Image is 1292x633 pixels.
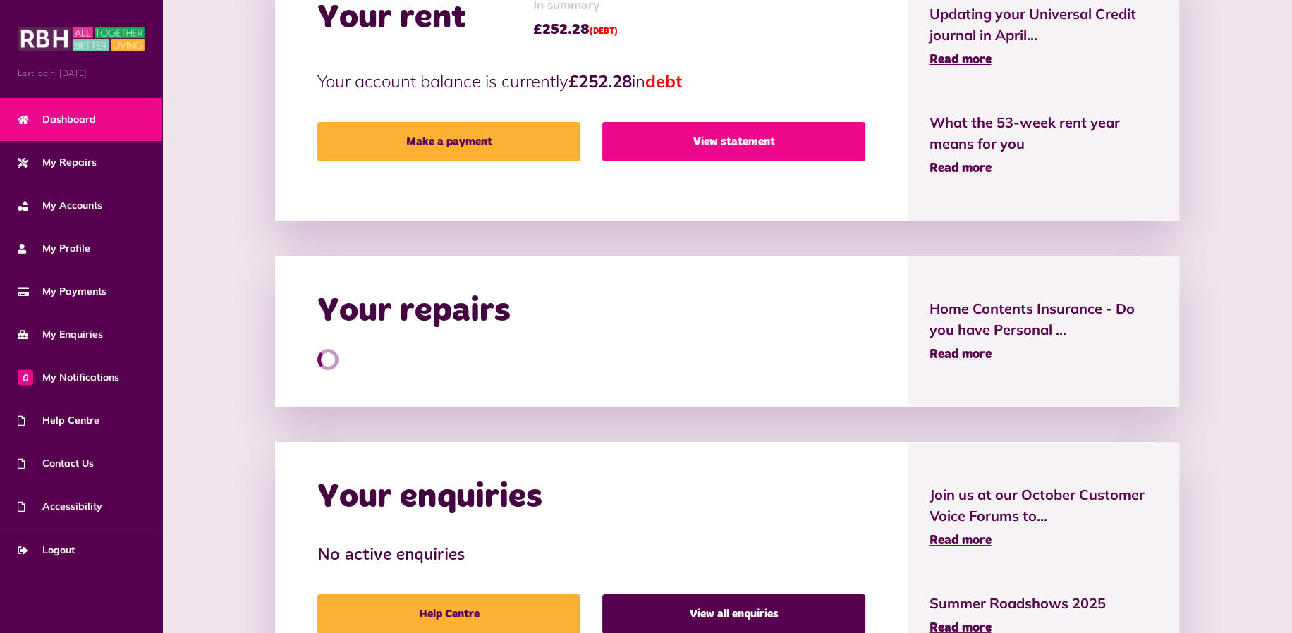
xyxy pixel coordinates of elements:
span: Read more [929,534,991,547]
span: My Enquiries [18,327,103,342]
span: Last login: [DATE] [18,67,145,80]
span: My Repairs [18,155,97,170]
span: Summer Roadshows 2025 [929,593,1157,614]
a: Make a payment [317,122,580,161]
span: debt [645,70,682,92]
span: My Profile [18,241,90,256]
span: What the 53-week rent year means for you [929,112,1157,154]
span: My Payments [18,284,106,299]
h2: Your enquiries [317,477,542,518]
span: Read more [929,348,991,361]
h2: Your repairs [317,291,511,332]
a: Join us at our October Customer Voice Forums to... Read more [929,484,1157,551]
span: Logout [18,543,75,558]
a: Updating your Universal Credit journal in April... Read more [929,4,1157,70]
span: Help Centre [18,413,99,428]
a: View statement [602,122,865,161]
span: Dashboard [18,112,96,127]
span: Join us at our October Customer Voice Forums to... [929,484,1157,527]
span: My Accounts [18,198,102,213]
img: MyRBH [18,25,145,53]
span: My Notifications [18,370,119,385]
p: Your account balance is currently in [317,68,865,94]
span: Read more [929,162,991,175]
span: 0 [18,369,33,385]
span: Home Contents Insurance - Do you have Personal ... [929,298,1157,340]
a: What the 53-week rent year means for you Read more [929,112,1157,178]
span: Contact Us [18,456,94,471]
a: Home Contents Insurance - Do you have Personal ... Read more [929,298,1157,364]
span: £252.28 [533,19,618,40]
span: (DEBT) [590,27,618,36]
strong: £252.28 [568,70,632,92]
span: Accessibility [18,499,102,514]
span: Updating your Universal Credit journal in April... [929,4,1157,46]
span: Read more [929,54,991,66]
h3: No active enquiries [317,546,865,566]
